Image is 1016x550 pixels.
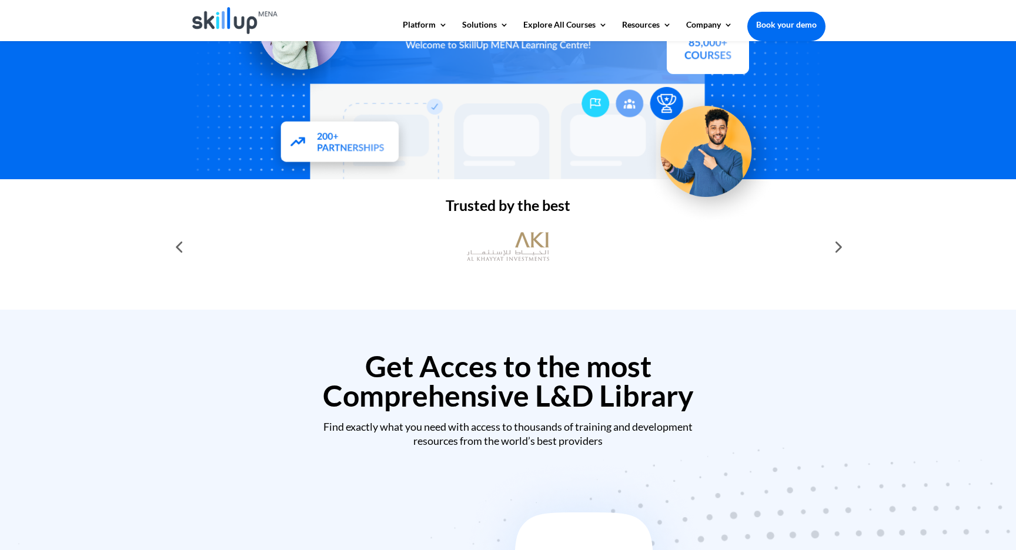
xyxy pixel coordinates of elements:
img: Skillup Mena [192,7,278,34]
a: Explore All Courses [523,21,607,41]
img: Partners - SkillUp Mena [267,113,413,181]
a: Solutions [462,21,509,41]
div: Find exactly what you need with access to thousands of training and development resources from th... [190,420,825,448]
a: Company [686,21,733,41]
iframe: Chat Widget [814,423,1016,550]
a: Book your demo [747,12,825,38]
h2: Trusted by the best [190,198,825,219]
a: Platform [403,21,447,41]
a: Resources [622,21,671,41]
img: al khayyat investments logo [467,226,549,267]
h2: Get Acces to the most Comprehensive L&D Library [190,351,825,416]
img: Upskill your workforce - SkillUp [641,81,781,221]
